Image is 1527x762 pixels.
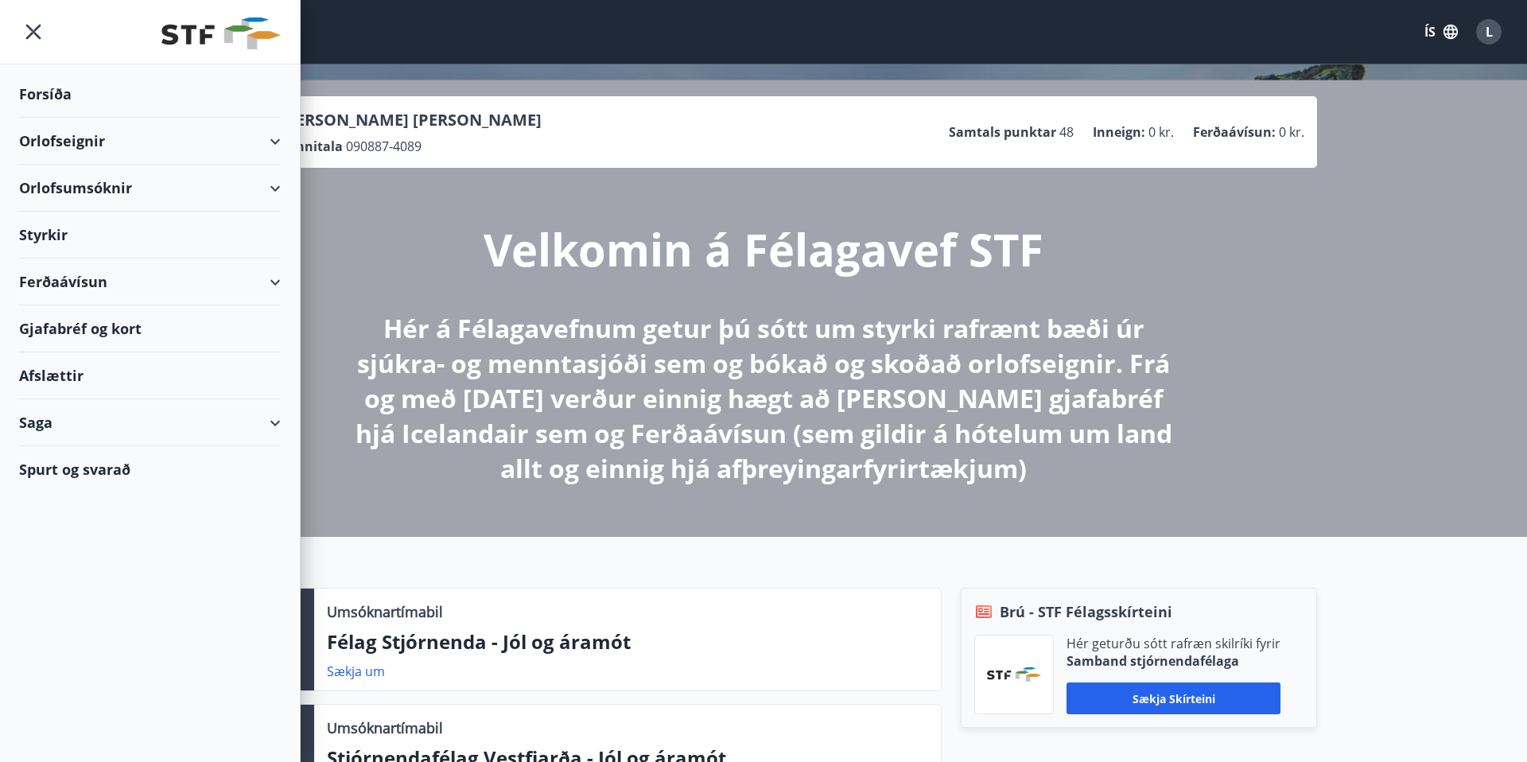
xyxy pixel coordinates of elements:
[949,123,1056,141] p: Samtals punktar
[344,311,1183,486] p: Hér á Félagavefnum getur þú sótt um styrki rafrænt bæði úr sjúkra- og menntasjóði sem og bókað og...
[19,118,281,165] div: Orlofseignir
[1000,601,1172,622] span: Brú - STF Félagsskírteini
[280,109,542,131] p: [PERSON_NAME] [PERSON_NAME]
[1093,123,1145,141] p: Inneign :
[19,165,281,212] div: Orlofsumsóknir
[19,212,281,259] div: Styrkir
[1067,652,1280,670] p: Samband stjórnendafélaga
[346,138,422,155] span: 090887-4089
[19,305,281,352] div: Gjafabréf og kort
[327,717,443,738] p: Umsóknartímabil
[1279,123,1304,141] span: 0 kr.
[1470,13,1508,51] button: L
[1486,23,1493,41] span: L
[1059,123,1074,141] span: 48
[280,138,343,155] p: Kennitala
[19,17,48,46] button: menu
[19,446,281,492] div: Spurt og svarað
[327,663,385,680] a: Sækja um
[1148,123,1174,141] span: 0 kr.
[327,628,928,655] p: Félag Stjórnenda - Jól og áramót
[19,71,281,118] div: Forsíða
[484,219,1043,279] p: Velkomin á Félagavef STF
[161,17,281,49] img: union_logo
[19,399,281,446] div: Saga
[1416,17,1467,46] button: ÍS
[327,601,443,622] p: Umsóknartímabil
[987,667,1041,682] img: vjCaq2fThgY3EUYqSgpjEiBg6WP39ov69hlhuPVN.png
[1067,635,1280,652] p: Hér geturðu sótt rafræn skilríki fyrir
[1193,123,1276,141] p: Ferðaávísun :
[1067,682,1280,714] button: Sækja skírteini
[19,259,281,305] div: Ferðaávísun
[19,352,281,399] div: Afslættir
